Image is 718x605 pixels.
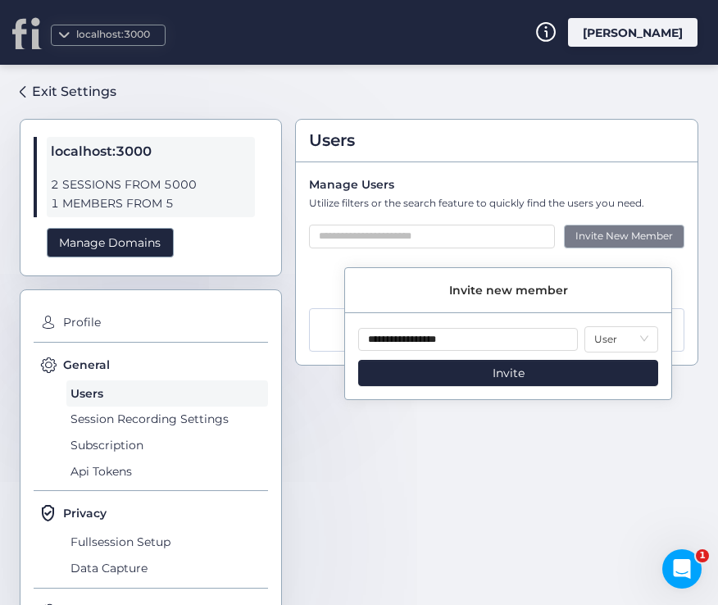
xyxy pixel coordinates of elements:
[59,310,268,336] span: Profile
[66,555,268,581] span: Data Capture
[309,175,684,193] div: Manage Users
[63,356,110,374] span: General
[47,228,174,258] div: Manage Domains
[564,225,684,248] div: Invite New Member
[66,432,268,458] span: Subscription
[66,529,268,555] span: Fullsession Setup
[63,504,107,522] span: Privacy
[309,128,355,153] span: Users
[72,27,154,43] div: localhost:3000
[594,327,648,352] nz-select-item: User
[66,380,268,407] span: Users
[66,407,268,433] span: Session Recording Settings
[696,549,709,562] span: 1
[335,275,443,293] div: Name
[568,18,698,47] div: [PERSON_NAME]
[66,458,268,484] span: Api Tokens
[358,360,658,386] button: Invite
[51,141,251,162] span: localhost:3000
[51,175,251,194] span: 2 SESSIONS FROM 5000
[20,78,116,106] a: Exit Settings
[345,268,671,313] div: Invite new member
[336,322,443,338] div: [PERSON_NAME]
[32,81,116,102] div: Exit Settings
[51,194,251,213] span: 1 MEMBERS FROM 5
[309,196,684,212] div: Utilize filters or the search feature to quickly find the users you need.
[662,549,702,589] iframe: Intercom live chat
[493,364,525,382] span: Invite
